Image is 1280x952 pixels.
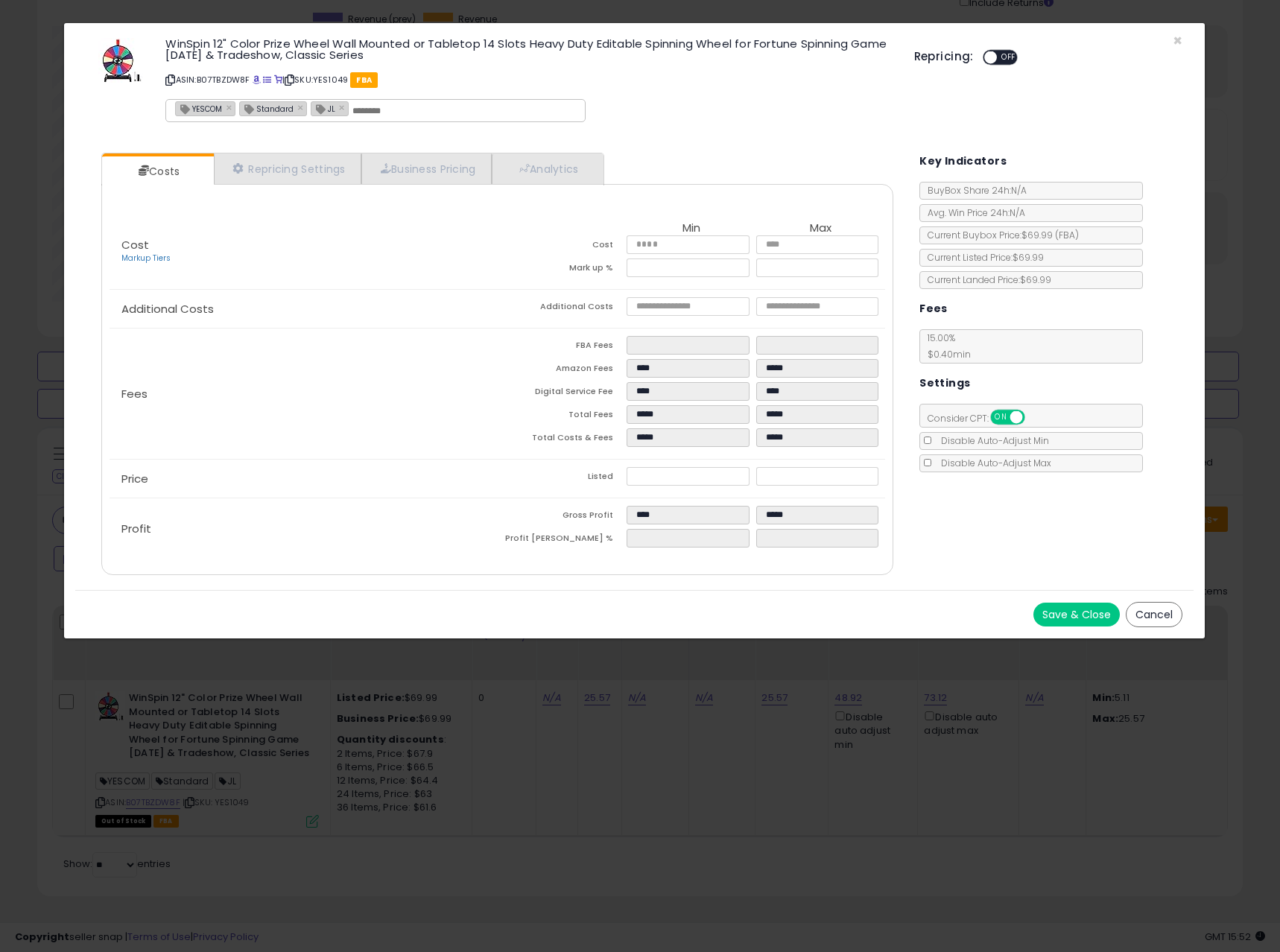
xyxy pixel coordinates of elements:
h5: Key Indicators [919,152,1007,171]
td: FBA Fees [498,336,627,359]
td: Digital Service Fee [498,382,627,405]
p: Fees [110,388,498,400]
td: Amazon Fees [498,359,627,382]
button: Cancel [1126,602,1182,627]
td: Total Costs & Fees [498,428,627,451]
span: JL [311,102,335,115]
span: Current Landed Price: $69.99 [920,273,1051,286]
a: BuyBox page [253,74,261,86]
td: Total Fees [498,405,627,428]
a: All offer listings [263,74,271,86]
a: × [226,101,235,114]
span: Disable Auto-Adjust Min [934,434,1049,447]
h3: WinSpin 12" Color Prize Wheel Wall Mounted or Tabletop 14 Slots Heavy Duty Editable Spinning Whee... [165,38,891,60]
p: Price [110,473,498,485]
th: Max [756,222,886,235]
td: Profit [PERSON_NAME] % [498,529,627,552]
span: $0.40 min [920,348,971,361]
th: Min [627,222,756,235]
p: Cost [110,239,498,264]
span: Current Listed Price: $69.99 [920,251,1044,264]
td: Cost [498,235,627,258]
td: Listed [498,467,627,490]
span: Avg. Win Price 24h: N/A [920,206,1025,219]
span: × [1173,30,1182,51]
a: Repricing Settings [214,153,361,184]
a: Your listing only [274,74,282,86]
p: ASIN: B07TBZDW8F | SKU: YES1049 [165,68,891,92]
span: YESCOM [176,102,222,115]
a: Analytics [492,153,602,184]
span: Standard [240,102,294,115]
span: OFF [997,51,1021,64]
p: Profit [110,523,498,535]
span: ( FBA ) [1055,229,1079,241]
span: FBA [350,72,378,88]
span: $69.99 [1021,229,1079,241]
td: Additional Costs [498,297,627,320]
h5: Fees [919,299,948,318]
span: 15.00 % [920,331,971,361]
span: BuyBox Share 24h: N/A [920,184,1027,197]
h5: Repricing: [914,51,974,63]
h5: Settings [919,374,970,393]
span: OFF [1023,411,1047,424]
span: Current Buybox Price: [920,229,1079,241]
button: Save & Close [1033,603,1120,626]
a: × [297,101,306,114]
span: Disable Auto-Adjust Max [934,457,1051,469]
a: Business Pricing [361,153,492,184]
a: × [339,101,348,114]
span: ON [992,411,1010,424]
a: Markup Tiers [121,253,171,264]
td: Mark up % [498,258,627,282]
span: Consider CPT: [920,412,1045,425]
td: Gross Profit [498,506,627,529]
p: Additional Costs [110,303,498,315]
a: Costs [102,156,212,186]
img: 41GtbrlG4PL._SL60_.jpg [98,38,143,83]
